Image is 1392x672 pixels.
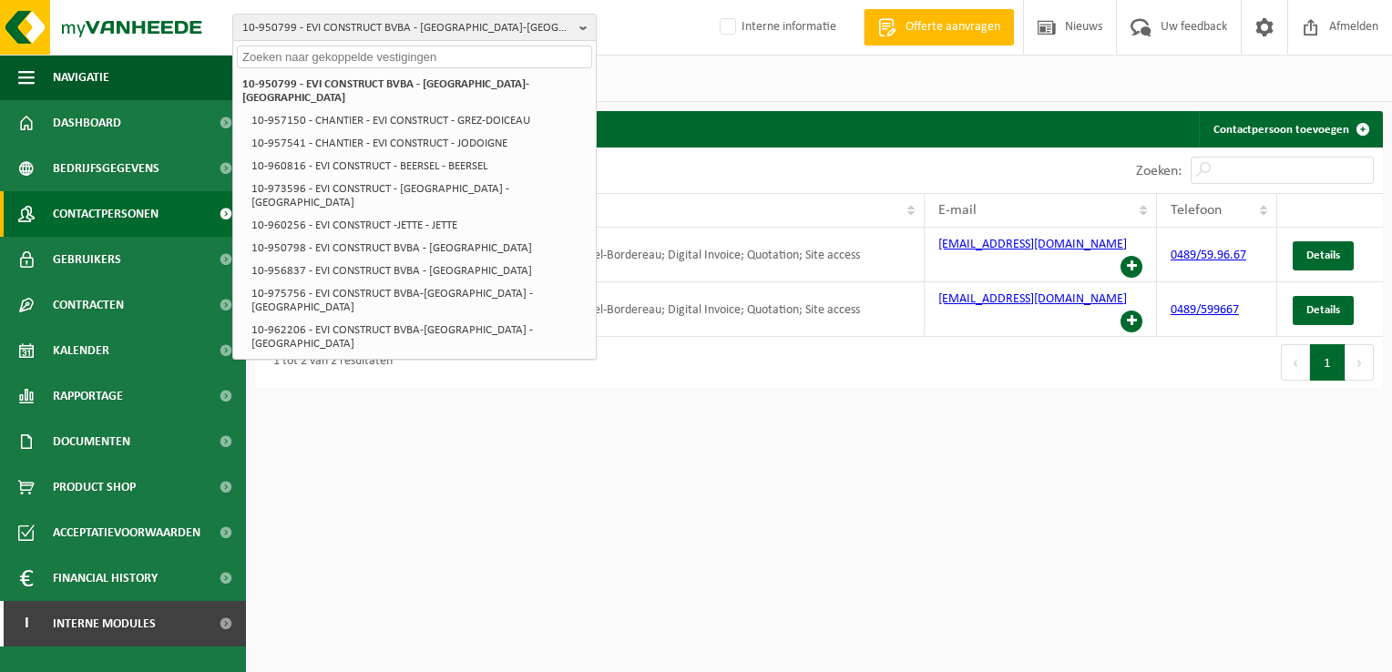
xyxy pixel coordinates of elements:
[53,146,159,191] span: Bedrijfsgegevens
[53,100,121,146] span: Dashboard
[53,191,159,237] span: Contactpersonen
[716,14,836,41] label: Interne informatie
[246,155,592,178] li: 10-960816 - EVI CONSTRUCT - BEERSEL - BEERSEL
[246,237,592,260] li: 10-950798 - EVI CONSTRUCT BVBA - [GEOGRAPHIC_DATA]
[246,355,592,378] li: 10-976509 - EVI CONSTRUCT-KRAAINEM - KRAAINEM
[53,464,136,510] span: Product Shop
[938,203,977,218] span: E-mail
[1136,164,1182,178] label: Zoeken:
[1171,203,1222,218] span: Telefoon
[1346,344,1374,381] button: Next
[53,373,123,419] span: Rapportage
[246,178,592,214] li: 10-973596 - EVI CONSTRUCT - [GEOGRAPHIC_DATA] - [GEOGRAPHIC_DATA]
[53,237,121,282] span: Gebruikers
[246,132,592,155] li: 10-957541 - CHANTIER - EVI CONSTRUCT - JODOIGNE
[901,18,1005,36] span: Offerte aanvragen
[1293,296,1354,325] a: Details
[1306,249,1340,261] span: Details
[246,282,592,319] li: 10-975756 - EVI CONSTRUCT BVBA-[GEOGRAPHIC_DATA] - [GEOGRAPHIC_DATA]
[1281,344,1310,381] button: Previous
[1171,303,1239,317] a: 0489/599667
[938,292,1127,306] a: [EMAIL_ADDRESS][DOMAIN_NAME]
[53,601,156,647] span: Interne modules
[232,14,597,41] button: 10-950799 - EVI CONSTRUCT BVBA - [GEOGRAPHIC_DATA]-[GEOGRAPHIC_DATA]
[237,46,592,68] input: Zoeken naar gekoppelde vestigingen
[1293,241,1354,270] a: Details
[545,282,926,337] td: Borderel-Bordereau; Digital Invoice; Quotation; Site access
[53,55,109,100] span: Navigatie
[246,109,592,132] li: 10-957150 - CHANTIER - EVI CONSTRUCT - GREZ-DOICEAU
[1306,304,1340,316] span: Details
[246,214,592,237] li: 10-960256 - EVI CONSTRUCT -JETTE - JETTE
[545,228,926,282] td: Borderel-Bordereau; Digital Invoice; Quotation; Site access
[1199,111,1381,148] a: Contactpersoon toevoegen
[53,419,130,464] span: Documenten
[246,319,592,355] li: 10-962206 - EVI CONSTRUCT BVBA-[GEOGRAPHIC_DATA] - [GEOGRAPHIC_DATA]
[53,282,124,328] span: Contracten
[242,78,529,104] strong: 10-950799 - EVI CONSTRUCT BVBA - [GEOGRAPHIC_DATA]-[GEOGRAPHIC_DATA]
[1171,249,1246,262] a: 0489/59.96.67
[53,555,158,601] span: Financial History
[1310,344,1346,381] button: 1
[264,346,393,379] div: 1 tot 2 van 2 resultaten
[864,9,1014,46] a: Offerte aanvragen
[246,260,592,282] li: 10-956837 - EVI CONSTRUCT BVBA - [GEOGRAPHIC_DATA]
[18,601,35,647] span: I
[53,510,200,555] span: Acceptatievoorwaarden
[53,328,109,373] span: Kalender
[242,15,572,42] span: 10-950799 - EVI CONSTRUCT BVBA - [GEOGRAPHIC_DATA]-[GEOGRAPHIC_DATA]
[938,238,1127,251] a: [EMAIL_ADDRESS][DOMAIN_NAME]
